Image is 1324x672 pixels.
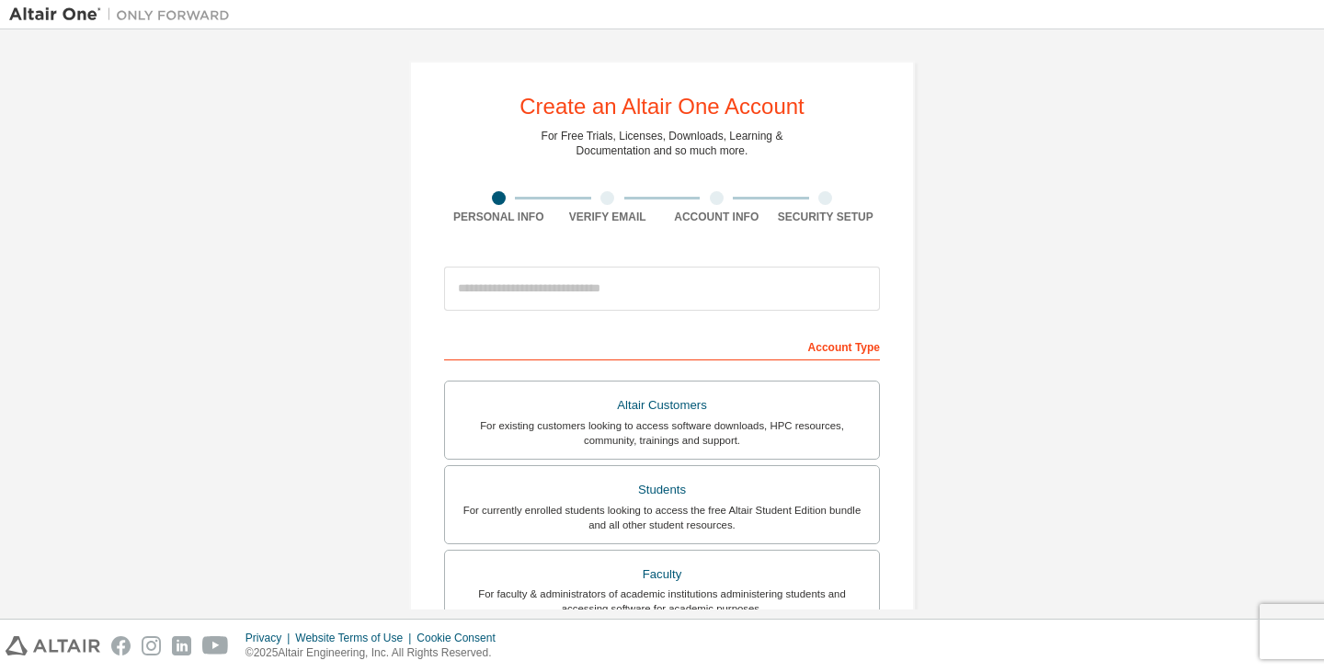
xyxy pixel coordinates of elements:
div: Altair Customers [456,393,868,418]
div: Students [456,477,868,503]
div: Account Type [444,331,880,360]
div: Verify Email [554,210,663,224]
div: Privacy [245,631,295,645]
div: For Free Trials, Licenses, Downloads, Learning & Documentation and so much more. [542,129,783,158]
img: youtube.svg [202,636,229,655]
div: Personal Info [444,210,554,224]
div: For currently enrolled students looking to access the free Altair Student Edition bundle and all ... [456,503,868,532]
img: instagram.svg [142,636,161,655]
div: Create an Altair One Account [519,96,805,118]
div: For existing customers looking to access software downloads, HPC resources, community, trainings ... [456,418,868,448]
div: Account Info [662,210,771,224]
img: linkedin.svg [172,636,191,655]
img: facebook.svg [111,636,131,655]
img: Altair One [9,6,239,24]
div: Security Setup [771,210,881,224]
div: Faculty [456,562,868,587]
div: Website Terms of Use [295,631,417,645]
div: For faculty & administrators of academic institutions administering students and accessing softwa... [456,587,868,616]
p: © 2025 Altair Engineering, Inc. All Rights Reserved. [245,645,507,661]
img: altair_logo.svg [6,636,100,655]
div: Cookie Consent [417,631,506,645]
